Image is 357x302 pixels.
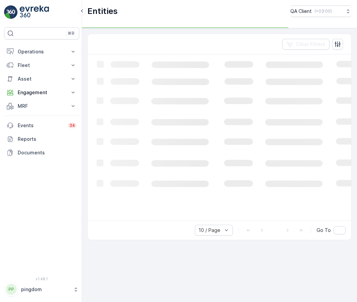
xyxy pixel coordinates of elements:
img: logo_light-DOdMpM7g.png [20,5,49,19]
a: Documents [4,146,79,160]
button: MRF [4,99,79,113]
p: Documents [18,149,76,156]
button: QA Client(+03:00) [290,5,352,17]
img: logo [4,5,18,19]
p: QA Client [290,8,312,15]
p: ⌘B [68,31,74,36]
p: MRF [18,103,66,110]
p: Entities [87,6,118,17]
button: PPpingdom [4,282,79,297]
a: Events34 [4,119,79,132]
button: Engagement [4,86,79,99]
span: v 1.48.1 [4,277,79,281]
button: Fleet [4,58,79,72]
button: Operations [4,45,79,58]
p: Clear Filters [296,41,325,48]
button: Clear Filters [282,39,329,50]
span: Go To [317,227,331,234]
a: Reports [4,132,79,146]
div: PP [6,284,17,295]
p: Engagement [18,89,66,96]
p: Events [18,122,64,129]
p: Asset [18,75,66,82]
p: 34 [69,123,75,128]
p: ( +03:00 ) [314,9,332,14]
button: Asset [4,72,79,86]
p: Reports [18,136,76,142]
p: Fleet [18,62,66,69]
p: Operations [18,48,66,55]
p: pingdom [21,286,70,293]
